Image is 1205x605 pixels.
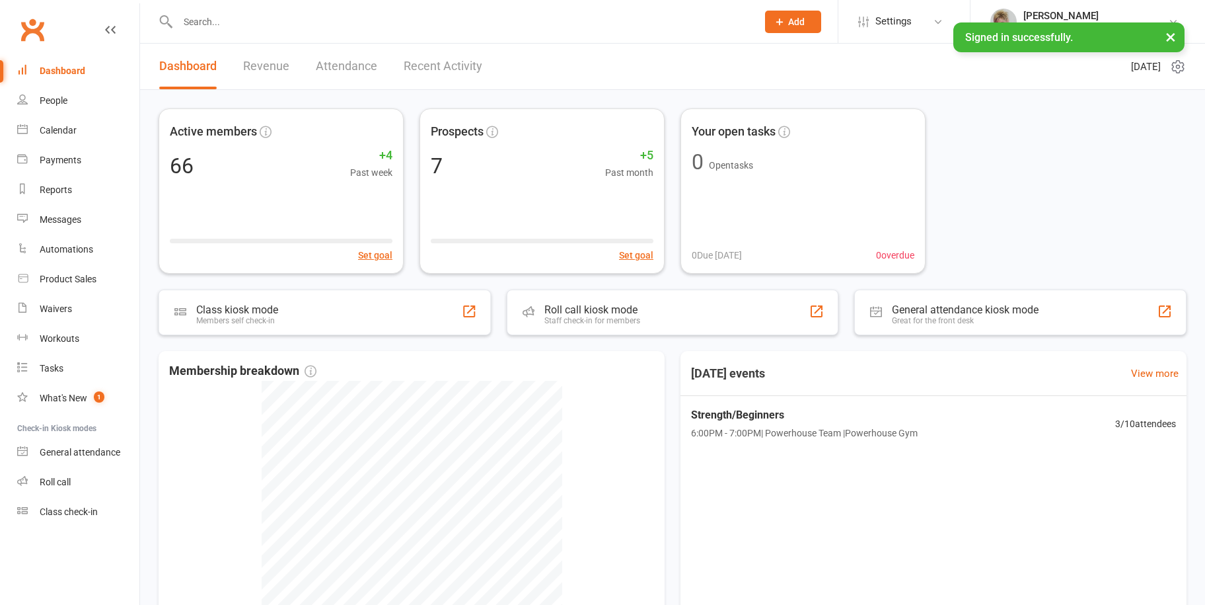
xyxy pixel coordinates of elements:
[350,165,392,180] span: Past week
[691,407,918,424] span: Strength/Beginners
[40,506,98,517] div: Class check-in
[40,95,67,106] div: People
[875,7,912,36] span: Settings
[40,303,72,314] div: Waivers
[17,438,139,467] a: General attendance kiosk mode
[94,391,104,403] span: 1
[876,248,914,262] span: 0 overdue
[1131,366,1179,382] a: View more
[40,155,81,165] div: Payments
[788,17,805,27] span: Add
[40,125,77,136] div: Calendar
[1131,59,1161,75] span: [DATE]
[1023,22,1168,34] div: Powerhouse Physiotherapy Pty Ltd
[404,44,482,89] a: Recent Activity
[965,31,1073,44] span: Signed in successfully.
[40,393,87,403] div: What's New
[40,363,63,374] div: Tasks
[170,122,257,141] span: Active members
[544,303,640,316] div: Roll call kiosk mode
[17,294,139,324] a: Waivers
[431,155,443,177] div: 7
[692,248,742,262] span: 0 Due [DATE]
[169,362,316,381] span: Membership breakdown
[431,122,484,141] span: Prospects
[692,151,704,173] div: 0
[40,244,93,255] div: Automations
[17,324,139,354] a: Workouts
[17,497,139,527] a: Class kiosk mode
[40,184,72,195] div: Reports
[691,426,918,440] span: 6:00PM - 7:00PM | Powerhouse Team | Powerhouse Gym
[170,155,194,177] div: 66
[892,303,1039,316] div: General attendance kiosk mode
[350,146,392,165] span: +4
[544,316,640,325] div: Staff check-in for members
[692,122,776,141] span: Your open tasks
[17,116,139,145] a: Calendar
[892,316,1039,325] div: Great for the front desk
[765,11,821,33] button: Add
[605,146,653,165] span: +5
[196,303,278,316] div: Class kiosk mode
[1159,22,1183,51] button: ×
[680,362,776,385] h3: [DATE] events
[17,467,139,497] a: Roll call
[174,13,748,31] input: Search...
[40,214,81,225] div: Messages
[17,264,139,294] a: Product Sales
[159,44,217,89] a: Dashboard
[358,248,392,262] button: Set goal
[17,175,139,205] a: Reports
[40,477,71,487] div: Roll call
[17,383,139,413] a: What's New1
[619,248,653,262] button: Set goal
[16,13,49,46] a: Clubworx
[17,145,139,175] a: Payments
[17,56,139,86] a: Dashboard
[1023,10,1168,22] div: [PERSON_NAME]
[17,86,139,116] a: People
[17,235,139,264] a: Automations
[40,447,120,458] div: General attendance
[40,333,79,344] div: Workouts
[17,205,139,235] a: Messages
[196,316,278,325] div: Members self check-in
[17,354,139,383] a: Tasks
[40,274,96,284] div: Product Sales
[1115,417,1176,431] span: 3 / 10 attendees
[709,160,753,171] span: Open tasks
[243,44,289,89] a: Revenue
[605,165,653,180] span: Past month
[316,44,377,89] a: Attendance
[990,9,1017,35] img: thumb_image1590539733.png
[40,65,85,76] div: Dashboard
